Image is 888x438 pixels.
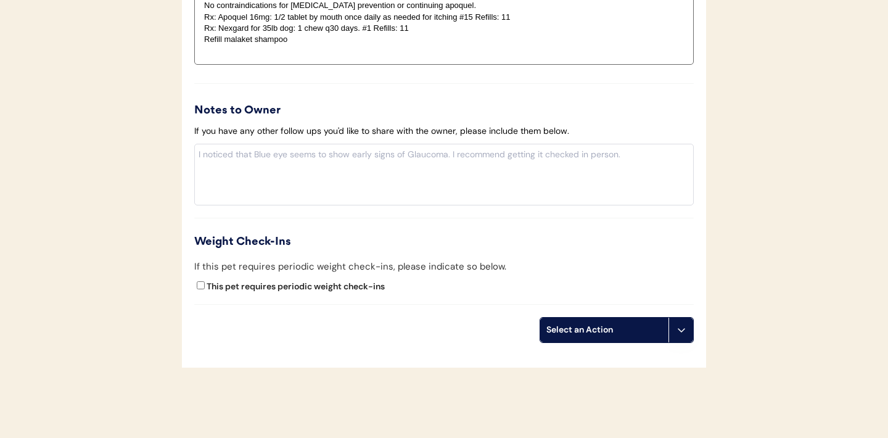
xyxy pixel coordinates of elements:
[204,23,684,34] p: Rx: Nexgard for 35lb dog: 1 chew q30 days. #1 Refills: 11
[204,12,684,23] p: Rx: Apoquel 16mg: 1/2 tablet by mouth once daily as needed for itching #15 Refills: 11
[194,234,694,250] div: Weight Check-Ins
[207,281,385,292] label: This pet requires periodic weight check-ins
[194,102,694,119] div: Notes to Owner
[194,260,506,274] div: If this pet requires periodic weight check-ins, please indicate so below.
[194,125,569,138] div: If you have any other follow ups you'd like to share with the owner, please include them below.
[546,324,662,336] div: Select an Action
[204,34,684,45] p: Refill malaket shampoo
